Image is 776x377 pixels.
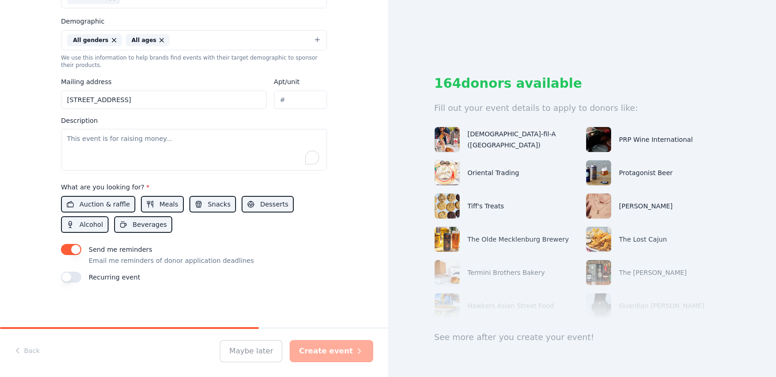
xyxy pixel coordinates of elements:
[159,199,178,210] span: Meals
[467,167,519,178] div: Oriental Trading
[586,194,611,219] img: photo for Kendra Scott
[61,30,327,50] button: All gendersAll ages
[274,91,327,109] input: #
[61,216,109,233] button: Alcohol
[435,127,460,152] img: photo for Chick-fil-A (Charlotte)
[89,246,152,253] label: Send me reminders
[89,255,254,266] p: Email me reminders of donor application deadlines
[89,274,140,281] label: Recurring event
[61,129,327,170] textarea: To enrich screen reader interactions, please activate Accessibility in Grammarly extension settings
[189,196,236,213] button: Snacks
[274,78,300,87] label: Apt/unit
[619,201,673,212] div: [PERSON_NAME]
[79,219,103,230] span: Alcohol
[61,54,327,69] div: We use this information to help brands find events with their target demographic to sponsor their...
[61,183,149,192] label: What are you looking for?
[133,219,167,230] span: Beverages
[467,201,504,212] div: Tiff's Treats
[586,127,611,152] img: photo for PRP Wine International
[434,101,730,116] div: Fill out your event details to apply to donors like:
[61,116,98,126] label: Description
[67,34,122,46] div: All genders
[208,199,230,210] span: Snacks
[61,91,267,109] input: Enter a US address
[114,216,172,233] button: Beverages
[61,196,135,213] button: Auction & raffle
[435,160,460,185] img: photo for Oriental Trading
[79,199,130,210] span: Auction & raffle
[61,17,104,26] label: Demographic
[242,196,294,213] button: Desserts
[619,167,673,178] div: Protagonist Beer
[435,194,460,219] img: photo for Tiff's Treats
[61,78,112,87] label: Mailing address
[467,128,578,151] div: [DEMOGRAPHIC_DATA]-fil-A ([GEOGRAPHIC_DATA])
[141,196,183,213] button: Meals
[619,134,693,145] div: PRP Wine International
[586,160,611,185] img: photo for Protagonist Beer
[434,330,730,345] div: See more after you create your event!
[126,34,170,46] div: All ages
[434,74,730,93] div: 164 donors available
[260,199,288,210] span: Desserts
